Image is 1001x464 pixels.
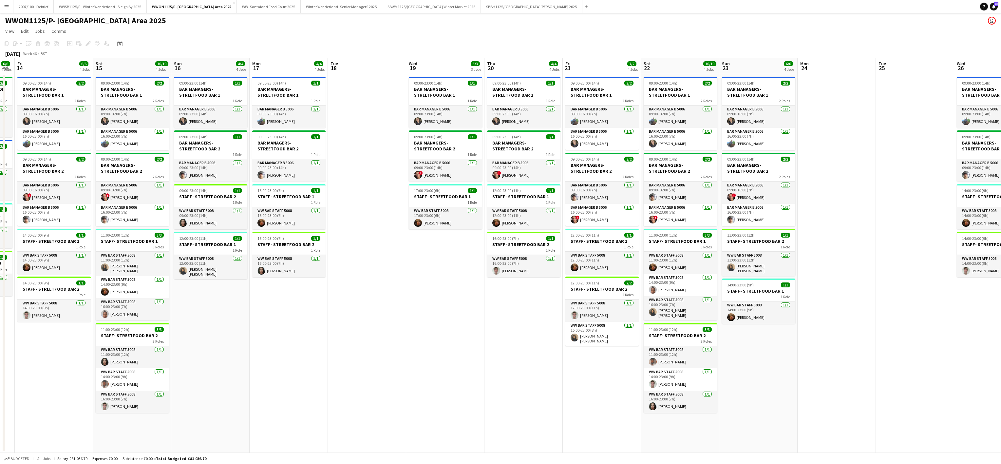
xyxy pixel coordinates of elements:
[57,456,206,461] div: Salary £81 036.79 + Expenses £0.00 + Subsistence £0.00 =
[18,27,31,35] a: Edit
[988,17,996,25] app-user-avatar: Suzanne Edwards
[13,0,54,13] button: 2007/100 - Debrief
[49,27,69,35] a: Comms
[481,0,582,13] button: SBBH1125/[GEOGRAPHIC_DATA][PERSON_NAME] 2025
[994,2,998,6] span: 93
[382,0,481,13] button: SBWM1125/[GEOGRAPHIC_DATA] Winter Market 2025
[35,28,45,34] span: Jobs
[990,3,998,10] a: 93
[5,16,166,26] h1: WWON1125/P- [GEOGRAPHIC_DATA] Area 2025
[156,456,206,461] span: Total Budgeted £81 036.79
[36,456,52,461] span: All jobs
[41,51,47,56] div: BST
[3,27,17,35] a: View
[237,0,301,13] button: WW- Santaland Food Court 2025
[147,0,237,13] button: WWON1125/P- [GEOGRAPHIC_DATA] Area 2025
[3,455,30,462] button: Budgeted
[32,27,47,35] a: Jobs
[21,28,28,34] span: Edit
[10,456,29,461] span: Budgeted
[5,50,20,57] div: [DATE]
[301,0,382,13] button: Winter Wonderland- Senior ManagerS 2025
[51,28,66,34] span: Comms
[5,28,14,34] span: View
[54,0,147,13] button: WWSB1125/P - Winter Wonderland - Sleigh By 2025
